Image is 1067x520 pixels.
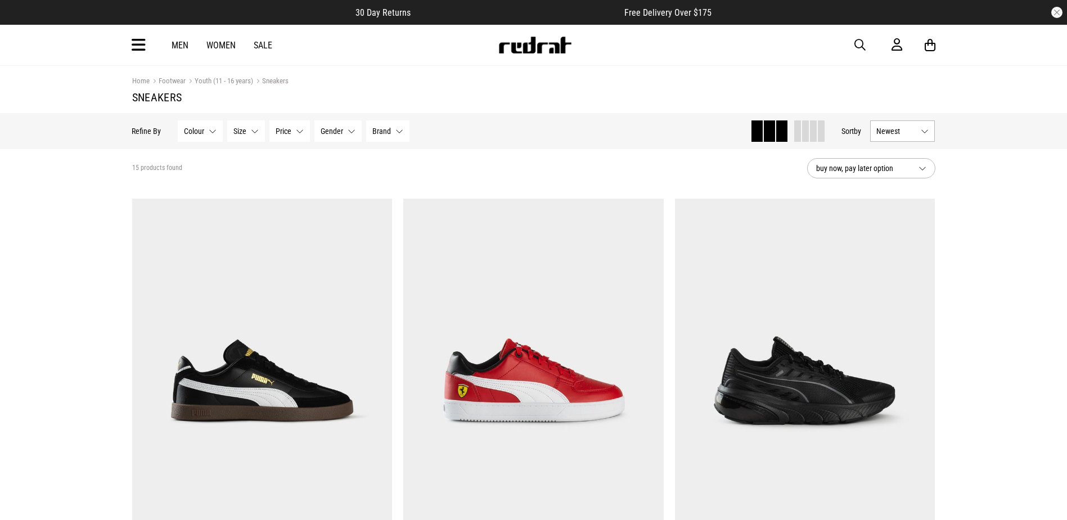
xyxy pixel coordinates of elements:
[367,120,410,142] button: Brand
[433,7,602,18] iframe: Customer reviews powered by Trustpilot
[373,127,391,136] span: Brand
[184,127,205,136] span: Colour
[276,127,292,136] span: Price
[355,7,411,18] span: 30 Day Returns
[807,158,935,178] button: buy now, pay later option
[253,77,289,87] a: Sneakers
[270,120,310,142] button: Price
[132,164,182,173] span: 15 products found
[234,127,247,136] span: Size
[254,40,272,51] a: Sale
[228,120,265,142] button: Size
[132,127,161,136] p: Refine By
[842,124,862,138] button: Sortby
[172,40,188,51] a: Men
[132,77,150,85] a: Home
[854,127,862,136] span: by
[624,7,712,18] span: Free Delivery Over $175
[206,40,236,51] a: Women
[877,127,917,136] span: Newest
[178,120,223,142] button: Colour
[150,77,186,87] a: Footwear
[871,120,935,142] button: Newest
[498,37,572,53] img: Redrat logo
[321,127,344,136] span: Gender
[816,162,910,175] span: buy now, pay later option
[132,91,935,104] h1: Sneakers
[186,77,253,87] a: Youth (11 - 16 years)
[315,120,362,142] button: Gender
